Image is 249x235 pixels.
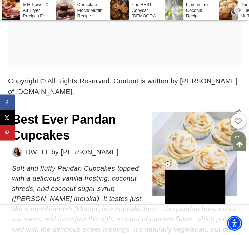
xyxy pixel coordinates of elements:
a: Scroll to top [233,138,246,150]
div: Accessibility Menu [227,216,242,231]
p: Copyright © All Rights Reserved. Content is written by [PERSON_NAME] of [DOMAIN_NAME]. [8,76,241,97]
iframe: Advertisement [1,205,248,235]
img: Delicious Pandan Cupcakes Muffins with Vanilla Frosting, Palm Sugar, Coconut Topping Gula Melaka ... [152,112,237,196]
span: Best Ever Pandan Cupcakes [12,112,116,142]
span: DWELL by [PERSON_NAME] [25,147,119,157]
